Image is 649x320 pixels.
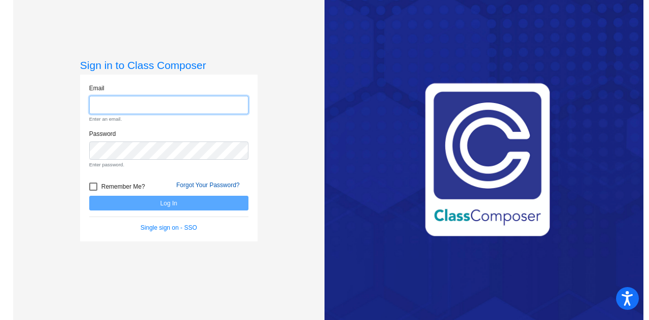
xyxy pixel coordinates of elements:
small: Enter an email. [89,116,248,123]
label: Email [89,84,104,93]
a: Single sign on - SSO [140,224,197,231]
h3: Sign in to Class Composer [80,59,258,72]
label: Password [89,129,116,138]
span: Remember Me? [101,181,145,193]
a: Forgot Your Password? [176,182,240,189]
small: Enter password. [89,161,248,168]
button: Log In [89,196,248,210]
